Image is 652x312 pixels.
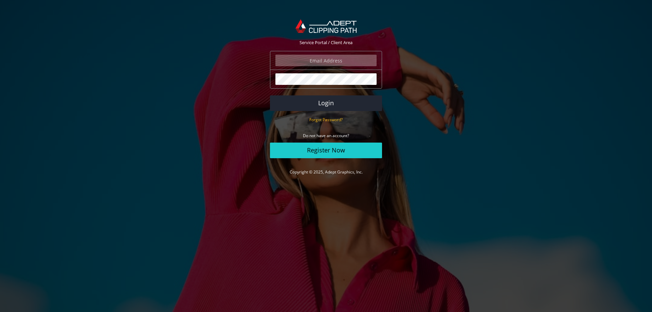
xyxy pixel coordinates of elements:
[290,169,363,175] a: Copyright © 2025, Adept Graphics, Inc.
[309,116,343,123] a: Forgot Password?
[300,39,352,45] span: Service Portal / Client Area
[275,55,377,66] input: Email Address
[295,19,356,33] img: Adept Graphics
[303,133,349,139] small: Do not have an account?
[270,143,382,158] a: Register Now
[270,95,382,111] button: Login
